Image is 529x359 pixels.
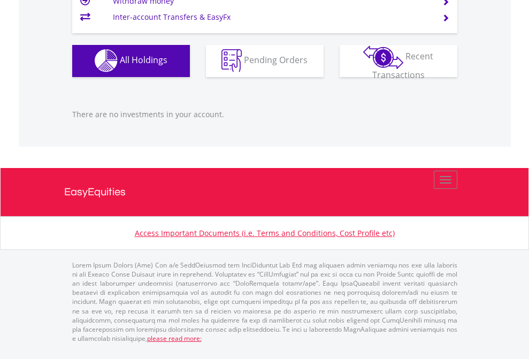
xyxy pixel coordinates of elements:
a: EasyEquities [64,168,465,216]
button: Pending Orders [206,45,324,77]
img: transactions-zar-wht.png [363,45,403,69]
span: Pending Orders [244,54,308,66]
a: please read more: [147,334,202,343]
p: Lorem Ipsum Dolors (Ame) Con a/e SeddOeiusmod tem InciDiduntut Lab Etd mag aliquaen admin veniamq... [72,261,457,343]
span: All Holdings [120,54,167,66]
span: Recent Transactions [372,50,434,81]
p: There are no investments in your account. [72,109,457,120]
td: Inter-account Transfers & EasyFx [113,9,429,25]
img: pending_instructions-wht.png [221,49,242,72]
button: Recent Transactions [340,45,457,77]
button: All Holdings [72,45,190,77]
a: Access Important Documents (i.e. Terms and Conditions, Cost Profile etc) [135,228,395,238]
img: holdings-wht.png [95,49,118,72]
